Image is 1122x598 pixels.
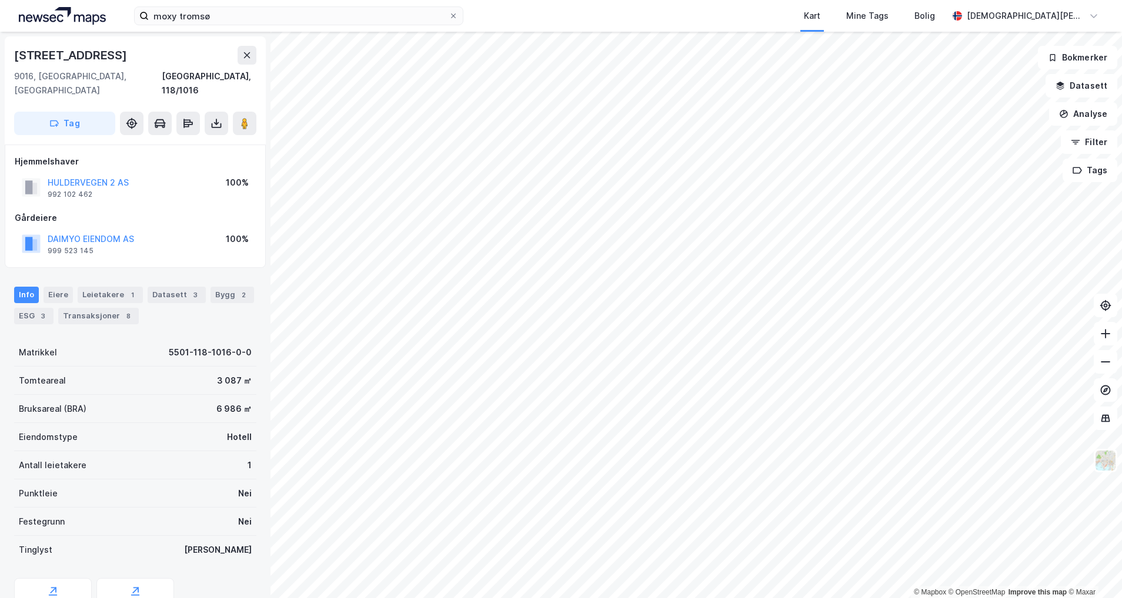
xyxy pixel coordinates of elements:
div: Bruksareal (BRA) [19,402,86,416]
div: Kontrollprogram for chat [1063,542,1122,598]
div: 992 102 462 [48,190,92,199]
div: Info [14,287,39,303]
a: OpenStreetMap [949,588,1006,596]
div: Leietakere [78,287,143,303]
div: Eiendomstype [19,430,78,444]
div: Hjemmelshaver [15,154,256,169]
img: logo.a4113a55bc3d86da70a041830d287a7e.svg [19,7,106,25]
div: 3 087 ㎡ [217,374,252,388]
div: 999 523 145 [48,246,93,256]
div: Tomteareal [19,374,66,388]
div: 3 [37,310,49,322]
div: Matrikkel [19,345,57,360]
div: Nei [238,515,252,529]
div: Bygg [211,287,254,303]
button: Tag [14,112,115,135]
div: 5501-118-1016-0-0 [169,345,252,360]
div: Punktleie [19,486,58,500]
div: [GEOGRAPHIC_DATA], 118/1016 [162,69,256,98]
div: 100% [226,232,249,246]
div: [STREET_ADDRESS] [14,46,129,65]
img: Z [1094,449,1117,472]
div: Festegrunn [19,515,65,529]
div: Eiere [44,287,73,303]
div: 100% [226,176,249,190]
div: Nei [238,486,252,500]
button: Analyse [1049,102,1117,126]
a: Improve this map [1009,588,1067,596]
input: Søk på adresse, matrikkel, gårdeiere, leietakere eller personer [149,7,449,25]
div: 1 [126,289,138,301]
div: 1 [248,458,252,472]
div: Bolig [914,9,935,23]
div: 3 [189,289,201,301]
div: Tinglyst [19,543,52,557]
a: Mapbox [914,588,946,596]
div: 2 [238,289,249,301]
div: Hotell [227,430,252,444]
div: ESG [14,308,54,324]
button: Filter [1061,130,1117,154]
iframe: Chat Widget [1063,542,1122,598]
div: Antall leietakere [19,458,86,472]
div: Gårdeiere [15,211,256,225]
div: 9016, [GEOGRAPHIC_DATA], [GEOGRAPHIC_DATA] [14,69,162,98]
button: Datasett [1046,74,1117,98]
div: Kart [804,9,820,23]
div: 8 [122,310,134,322]
div: Transaksjoner [58,308,139,324]
div: Mine Tags [846,9,889,23]
button: Tags [1063,159,1117,182]
div: Datasett [148,287,206,303]
button: Bokmerker [1038,46,1117,69]
div: [PERSON_NAME] [184,543,252,557]
div: 6 986 ㎡ [216,402,252,416]
div: [DEMOGRAPHIC_DATA][PERSON_NAME] [967,9,1084,23]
